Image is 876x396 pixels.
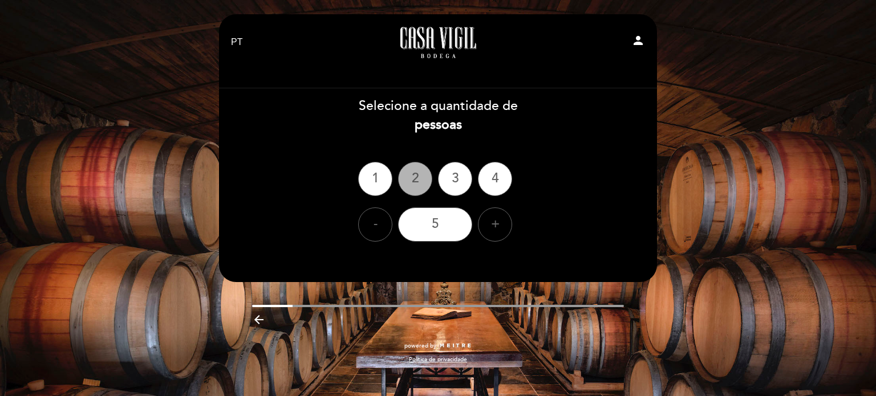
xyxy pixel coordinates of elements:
div: 2 [398,162,432,196]
div: Selecione a quantidade de [218,97,658,134]
a: Política de privacidade [409,356,467,364]
img: MEITRE [439,343,472,349]
a: powered by [404,342,472,350]
i: arrow_backward [252,313,266,326]
i: person [631,34,645,47]
div: 3 [438,162,472,196]
div: - [358,207,392,242]
span: powered by [404,342,436,350]
a: Casa Vigil - Restaurante [367,27,509,58]
div: 4 [478,162,512,196]
b: pessoas [415,117,462,133]
div: 5 [398,207,472,242]
div: 1 [358,162,392,196]
div: + [478,207,512,242]
button: person [631,34,645,51]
